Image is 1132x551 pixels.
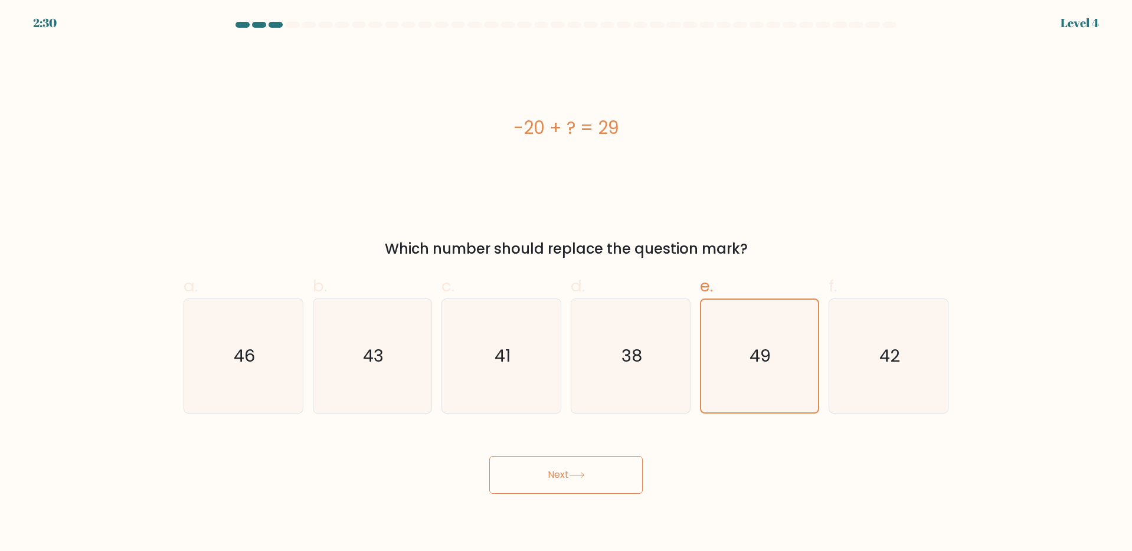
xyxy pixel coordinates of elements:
[313,274,327,297] span: b.
[184,274,198,297] span: a.
[621,344,642,368] text: 38
[441,274,454,297] span: c.
[879,344,900,368] text: 42
[33,14,57,32] div: 2:30
[489,456,643,494] button: Next
[363,344,384,368] text: 43
[750,344,771,368] text: 49
[191,238,941,260] div: Which number should replace the question mark?
[829,274,837,297] span: f.
[1061,14,1099,32] div: Level 4
[700,274,713,297] span: e.
[184,114,948,141] div: -20 + ? = 29
[495,344,511,368] text: 41
[234,344,255,368] text: 46
[571,274,585,297] span: d.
